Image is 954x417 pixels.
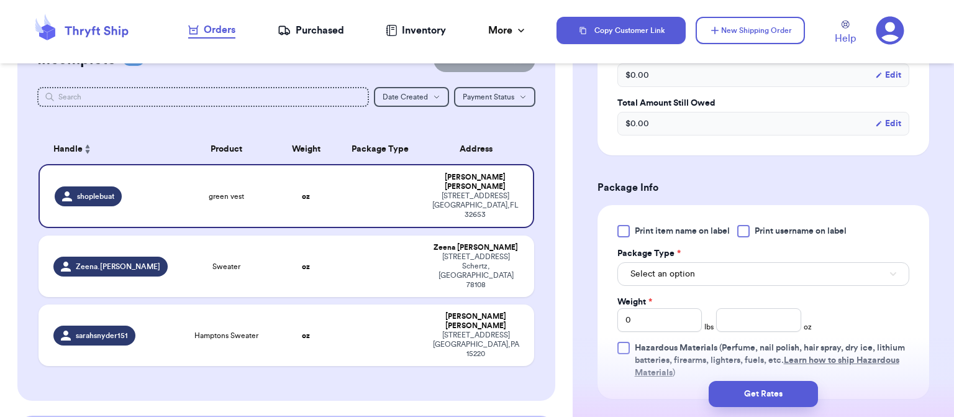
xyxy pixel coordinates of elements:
button: Date Created [374,87,449,107]
div: [STREET_ADDRESS] Schertz , [GEOGRAPHIC_DATA] 78108 [432,252,519,290]
span: Sweater [212,262,240,272]
button: Edit [875,69,901,81]
input: Search [37,87,369,107]
th: Weight [276,134,336,164]
div: [PERSON_NAME] [PERSON_NAME] [432,173,518,191]
a: Inventory [386,23,446,38]
span: (Perfume, nail polish, hair spray, dry ice, lithium batteries, firearms, lighters, fuels, etc. ) [635,344,905,377]
span: shoplebuat [77,191,114,201]
span: Payment Status [463,93,514,101]
span: Handle [53,143,83,156]
button: Select an option [617,262,909,286]
div: More [488,23,527,38]
label: Total Amount Still Owed [617,97,909,109]
a: Purchased [278,23,344,38]
div: [STREET_ADDRESS] [GEOGRAPHIC_DATA] , PA 15220 [432,331,519,359]
div: Orders [188,22,235,37]
button: Edit [875,117,901,130]
button: Sort ascending [83,142,93,157]
div: [PERSON_NAME] [PERSON_NAME] [432,312,519,331]
span: Hazardous Materials [635,344,717,352]
button: Copy Customer Link [556,17,686,44]
span: sarahsnyder151 [76,331,128,341]
span: green vest [209,191,244,201]
span: Zeena.[PERSON_NAME] [76,262,160,272]
span: Hamptons Sweater [194,331,258,341]
th: Product [177,134,276,164]
strong: oz [302,332,310,339]
a: Help [835,21,856,46]
span: oz [804,322,812,332]
label: Package Type [617,247,681,260]
button: Get Rates [709,381,818,407]
span: Date Created [383,93,428,101]
button: New Shipping Order [696,17,805,44]
span: Help [835,31,856,46]
span: Print username on label [755,225,847,237]
span: $ 0.00 [625,69,649,81]
h3: Package Info [597,180,929,195]
button: Payment Status [454,87,535,107]
span: lbs [704,322,714,332]
strong: oz [302,263,310,270]
span: $ 0.00 [625,117,649,130]
th: Package Type [336,134,425,164]
strong: oz [302,193,310,200]
span: Select an option [630,268,695,280]
div: [STREET_ADDRESS] [GEOGRAPHIC_DATA] , FL 32653 [432,191,518,219]
span: Print item name on label [635,225,730,237]
th: Address [425,134,534,164]
div: Zeena [PERSON_NAME] [432,243,519,252]
label: Weight [617,296,652,308]
a: Orders [188,22,235,39]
